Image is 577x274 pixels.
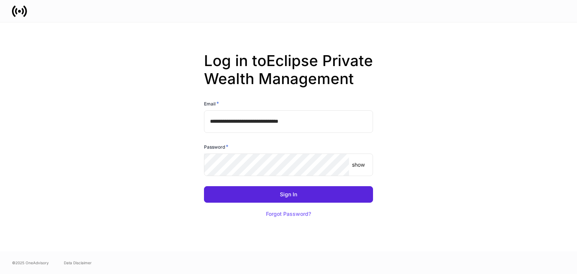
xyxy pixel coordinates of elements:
[204,100,219,107] h6: Email
[12,260,49,266] span: © 2025 OneAdvisory
[64,260,92,266] a: Data Disclaimer
[280,192,297,197] div: Sign In
[257,206,320,222] button: Forgot Password?
[352,161,365,169] p: show
[204,143,228,151] h6: Password
[204,186,373,203] button: Sign In
[204,52,373,100] h2: Log in to Eclipse Private Wealth Management
[266,211,311,217] div: Forgot Password?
